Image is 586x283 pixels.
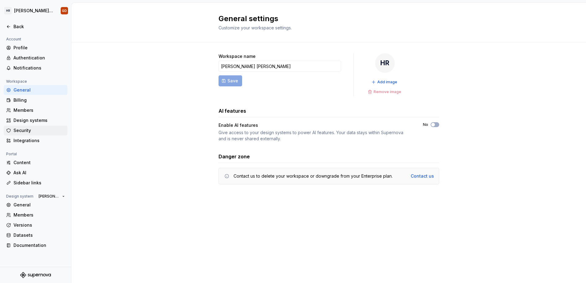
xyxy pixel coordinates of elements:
[4,63,67,73] a: Notifications
[13,138,65,144] div: Integrations
[13,170,65,176] div: Ask AI
[219,25,292,30] span: Customize your workspace settings.
[4,105,67,115] a: Members
[13,107,65,113] div: Members
[13,55,65,61] div: Authentication
[219,53,256,59] label: Workspace name
[4,193,36,200] div: Design system
[4,36,24,43] div: Account
[13,87,65,93] div: General
[4,22,67,32] a: Back
[13,97,65,103] div: Billing
[4,158,67,168] a: Content
[4,43,67,53] a: Profile
[4,210,67,220] a: Members
[13,24,65,30] div: Back
[411,173,434,179] a: Contact us
[13,45,65,51] div: Profile
[375,53,395,73] div: HR
[13,117,65,123] div: Design systems
[377,80,397,85] span: Add image
[234,173,393,179] div: Contact us to delete your workspace or downgrade from your Enterprise plan.
[4,240,67,250] a: Documentation
[4,178,67,188] a: Sidebar links
[13,202,65,208] div: General
[13,180,65,186] div: Sidebar links
[13,212,65,218] div: Members
[219,130,412,142] div: Give access to your design systems to power AI features. Your data stays within Supernova and is ...
[20,272,51,278] svg: Supernova Logo
[4,150,19,158] div: Portal
[13,65,65,71] div: Notifications
[4,85,67,95] a: General
[4,126,67,135] a: Security
[62,8,67,13] div: GD
[370,78,400,86] button: Add image
[13,232,65,238] div: Datasets
[4,220,67,230] a: Versions
[4,53,67,63] a: Authentication
[423,122,428,127] label: No
[219,107,246,115] h3: AI features
[4,230,67,240] a: Datasets
[4,115,67,125] a: Design systems
[14,8,53,14] div: [PERSON_NAME] UI Toolkit (HUT)
[4,78,29,85] div: Workspace
[13,127,65,134] div: Security
[13,222,65,228] div: Versions
[219,153,250,160] h3: Danger zone
[4,95,67,105] a: Billing
[4,7,12,14] div: HR
[219,122,412,128] div: Enable AI features
[13,160,65,166] div: Content
[4,200,67,210] a: General
[4,168,67,178] a: Ask AI
[39,194,60,199] span: [PERSON_NAME] UI Toolkit (HUT)
[1,4,70,17] button: HR[PERSON_NAME] UI Toolkit (HUT)GD
[219,14,432,24] h2: General settings
[13,242,65,248] div: Documentation
[4,136,67,145] a: Integrations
